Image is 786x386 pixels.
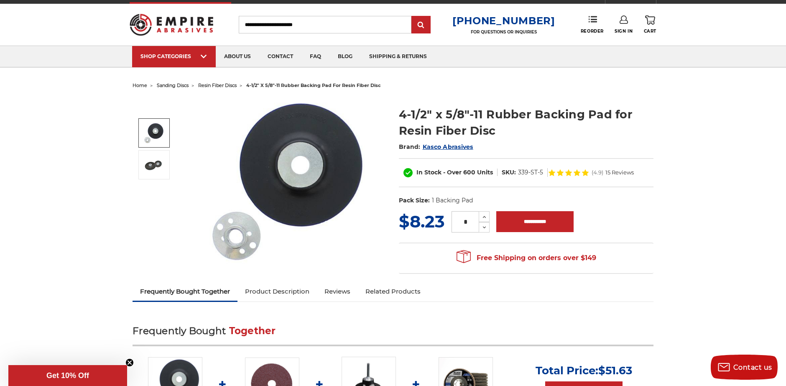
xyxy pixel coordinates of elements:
[216,46,259,67] a: about us
[581,28,604,34] span: Reorder
[125,358,134,367] button: Close teaser
[477,169,493,176] span: Units
[143,123,164,143] img: 4-1/2" Resin Fiber Disc Backing Pad Flexible Rubber
[361,46,435,67] a: shipping & returns
[592,170,603,175] span: (4.9)
[605,170,634,175] span: 15 Reviews
[204,97,372,265] img: 4-1/2" Resin Fiber Disc Backing Pad Flexible Rubber
[598,364,632,377] span: $51.63
[133,82,147,88] a: home
[733,363,772,371] span: Contact us
[399,211,445,232] span: $8.23
[133,282,237,301] a: Frequently Bought Together
[317,282,358,301] a: Reviews
[452,15,555,27] a: [PHONE_NUMBER]
[133,325,226,337] span: Frequently Bought
[423,143,473,151] a: Kasco Abrasives
[399,106,653,139] h1: 4-1/2" x 5/8"-11 Rubber Backing Pad for Resin Fiber Disc
[615,28,633,34] span: Sign In
[157,82,189,88] a: sanding discs
[130,8,213,41] img: Empire Abrasives
[237,282,317,301] a: Product Description
[502,168,516,177] dt: SKU:
[143,154,164,175] img: 4.5 Inch Rubber Resin Fibre Disc Back Pad
[301,46,329,67] a: faq
[413,17,429,33] input: Submit
[46,371,89,380] span: Get 10% Off
[452,29,555,35] p: FOR QUESTIONS OR INQUIRIES
[246,82,381,88] span: 4-1/2" x 5/8"-11 rubber backing pad for resin fiber disc
[140,53,207,59] div: SHOP CATEGORIES
[229,325,276,337] span: Together
[416,169,441,176] span: In Stock
[198,82,237,88] a: resin fiber discs
[644,15,656,34] a: Cart
[711,355,778,380] button: Contact us
[259,46,301,67] a: contact
[518,168,543,177] dd: 339-ST-5
[536,364,632,377] p: Total Price:
[581,15,604,33] a: Reorder
[399,143,421,151] span: Brand:
[358,282,428,301] a: Related Products
[329,46,361,67] a: blog
[399,196,430,205] dt: Pack Size:
[463,169,475,176] span: 600
[443,169,462,176] span: - Over
[644,28,656,34] span: Cart
[432,196,473,205] dd: 1 Backing Pad
[8,365,127,386] div: Get 10% OffClose teaser
[457,250,596,266] span: Free Shipping on orders over $149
